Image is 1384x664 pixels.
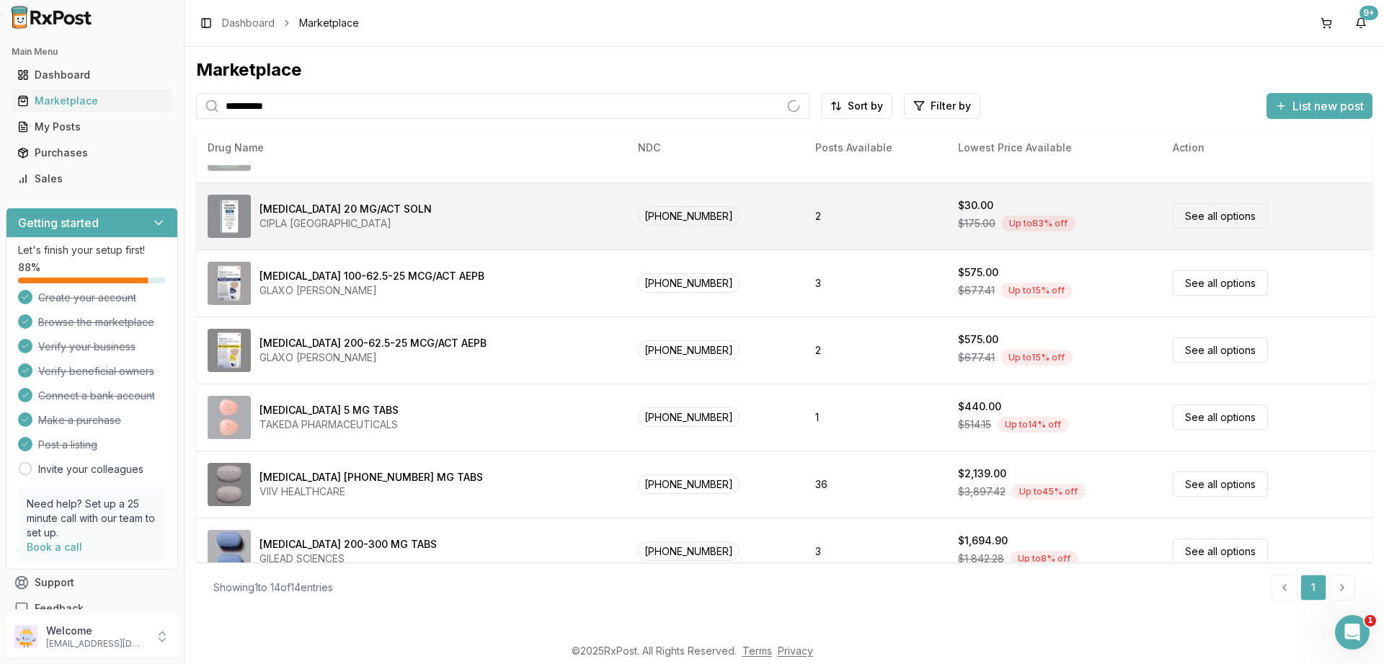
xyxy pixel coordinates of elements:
a: Dashboard [12,62,172,88]
div: Purchases [17,146,167,160]
span: $514.15 [958,417,991,432]
button: My Posts [6,115,178,138]
div: Hello! I was informed of a pharmacy being closed until [DATE]. Orders 3de9acce3ae3 and c0a27f6de4... [23,92,225,205]
div: GLAXO [PERSON_NAME] [259,283,484,298]
div: $1,694.90 [958,534,1008,548]
button: go back [9,6,37,33]
td: 36 [804,451,946,518]
div: Close [253,6,279,32]
button: Feedback [6,596,178,621]
div: Showing 1 to 14 of 14 entries [213,580,333,595]
div: Sales [17,172,167,186]
button: Gif picker [45,472,57,483]
div: $440.00 [958,399,1001,414]
div: Up to 83 % off [1001,216,1075,231]
span: [PHONE_NUMBER] [638,541,740,561]
span: Filter by [931,99,971,113]
div: [PERSON_NAME] • 23h ago [23,216,142,225]
a: Sales [12,166,172,192]
h1: [PERSON_NAME] [70,7,164,18]
td: 2 [804,316,946,384]
span: $3,897.42 [958,484,1006,499]
div: Up to 14 % off [997,417,1069,433]
button: Send a message… [247,466,270,490]
button: Sales [6,167,178,190]
a: See all options [1173,404,1268,430]
a: Marketplace [12,88,172,114]
th: Drug Name [196,130,626,165]
a: Terms [742,645,772,657]
span: Make a purchase [38,413,121,428]
button: Support [6,570,178,596]
span: List new post [1292,97,1364,115]
a: See all options [1173,337,1268,363]
a: Invite your colleagues [38,462,143,477]
span: [PHONE_NUMBER] [638,407,740,427]
div: Manuel says… [12,83,277,245]
button: Emoji picker [22,472,34,484]
a: Purchases [12,140,172,166]
a: List new post [1267,100,1372,115]
div: Up to 8 % off [1010,551,1078,567]
iframe: Intercom live chat [1335,615,1370,650]
th: NDC [626,130,804,165]
span: Create your account [38,291,136,305]
p: Need help? Set up a 25 minute call with our team to set up. [27,497,157,540]
button: Home [226,6,253,33]
div: $575.00 [958,332,998,347]
p: [EMAIL_ADDRESS][DOMAIN_NAME] [46,638,146,650]
div: Up to 45 % off [1011,484,1086,500]
button: Marketplace [6,89,178,112]
span: 1 [1365,615,1376,627]
div: Up to 15 % off [1001,283,1073,298]
td: 3 [804,518,946,585]
td: 2 [804,182,946,249]
h3: Getting started [18,214,99,231]
div: [MEDICAL_DATA] 200-300 MG TABS [259,537,437,552]
a: Privacy [778,645,813,657]
button: List new post [1267,93,1372,119]
div: [MEDICAL_DATA] 100-62.5-25 MCG/ACT AEPB [259,269,484,283]
img: Trelegy Ellipta 200-62.5-25 MCG/ACT AEPB [208,329,251,372]
a: 1 [1300,575,1326,601]
img: RxPost Logo [6,6,98,29]
div: GILEAD SCIENCES [259,552,437,566]
span: Marketplace [299,16,359,30]
span: Verify beneficial owners [38,364,154,379]
a: See all options [1173,539,1268,564]
nav: breadcrumb [222,16,359,30]
a: See all options [1173,472,1268,497]
img: Trintellix 5 MG TABS [208,396,251,439]
span: $175.00 [958,216,995,231]
a: See all options [1173,270,1268,296]
span: $677.41 [958,283,995,298]
div: TAKEDA PHARMACEUTICALS [259,417,399,432]
a: My Posts [12,114,172,140]
div: 9+ [1359,6,1378,20]
div: Dashboard [17,68,167,82]
span: Browse the marketplace [38,315,154,329]
th: Posts Available [804,130,946,165]
h2: Main Menu [12,46,172,58]
div: Marketplace [17,94,167,108]
span: Post a listing [38,438,97,452]
td: 1 [804,384,946,451]
div: [MEDICAL_DATA] 20 MG/ACT SOLN [259,202,432,216]
img: User avatar [14,625,37,648]
a: See all options [1173,203,1268,229]
img: Triumeq 600-50-300 MG TABS [208,463,251,506]
button: Purchases [6,141,178,164]
div: $2,139.00 [958,466,1006,481]
td: 3 [804,249,946,316]
p: Let's finish your setup first! [18,243,166,257]
p: Active in the last 15m [70,18,173,32]
div: [MEDICAL_DATA] [PHONE_NUMBER] MG TABS [259,470,483,484]
img: Trelegy Ellipta 100-62.5-25 MCG/ACT AEPB [208,262,251,305]
textarea: Message… [12,442,276,466]
span: [PHONE_NUMBER] [638,273,740,293]
img: Truvada 200-300 MG TABS [208,530,251,573]
div: Up to 15 % off [1001,350,1073,366]
span: [PHONE_NUMBER] [638,206,740,226]
div: $30.00 [958,198,993,213]
span: $677.41 [958,350,995,365]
